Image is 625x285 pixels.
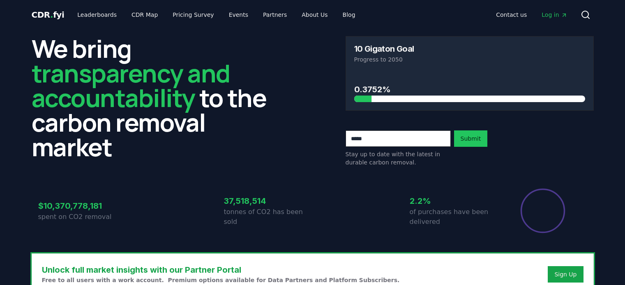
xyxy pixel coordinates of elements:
[224,207,313,227] p: tonnes of CO2 has been sold
[520,188,566,234] div: Percentage of sales delivered
[38,200,127,212] h3: $10,370,778,181
[38,212,127,222] p: spent on CO2 removal
[548,266,583,283] button: Sign Up
[336,7,362,22] a: Blog
[125,7,164,22] a: CDR Map
[71,7,123,22] a: Leaderboards
[489,7,574,22] nav: Main
[222,7,255,22] a: Events
[354,83,585,96] h3: 0.3752%
[42,276,400,284] p: Free to all users with a work account. Premium options available for Data Partners and Platform S...
[50,10,53,20] span: .
[32,9,65,21] a: CDR.fyi
[32,36,280,159] h2: We bring to the carbon removal market
[410,207,498,227] p: of purchases have been delivered
[32,10,65,20] span: CDR fyi
[535,7,574,22] a: Log in
[454,130,488,147] button: Submit
[354,55,585,64] p: Progress to 2050
[166,7,220,22] a: Pricing Survey
[71,7,362,22] nav: Main
[32,56,230,114] span: transparency and accountability
[295,7,334,22] a: About Us
[410,195,498,207] h3: 2.2%
[489,7,533,22] a: Contact us
[42,264,400,276] h3: Unlock full market insights with our Partner Portal
[354,45,414,53] h3: 10 Gigaton Goal
[256,7,293,22] a: Partners
[542,11,567,19] span: Log in
[224,195,313,207] h3: 37,518,514
[346,150,451,166] p: Stay up to date with the latest in durable carbon removal.
[554,270,577,278] a: Sign Up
